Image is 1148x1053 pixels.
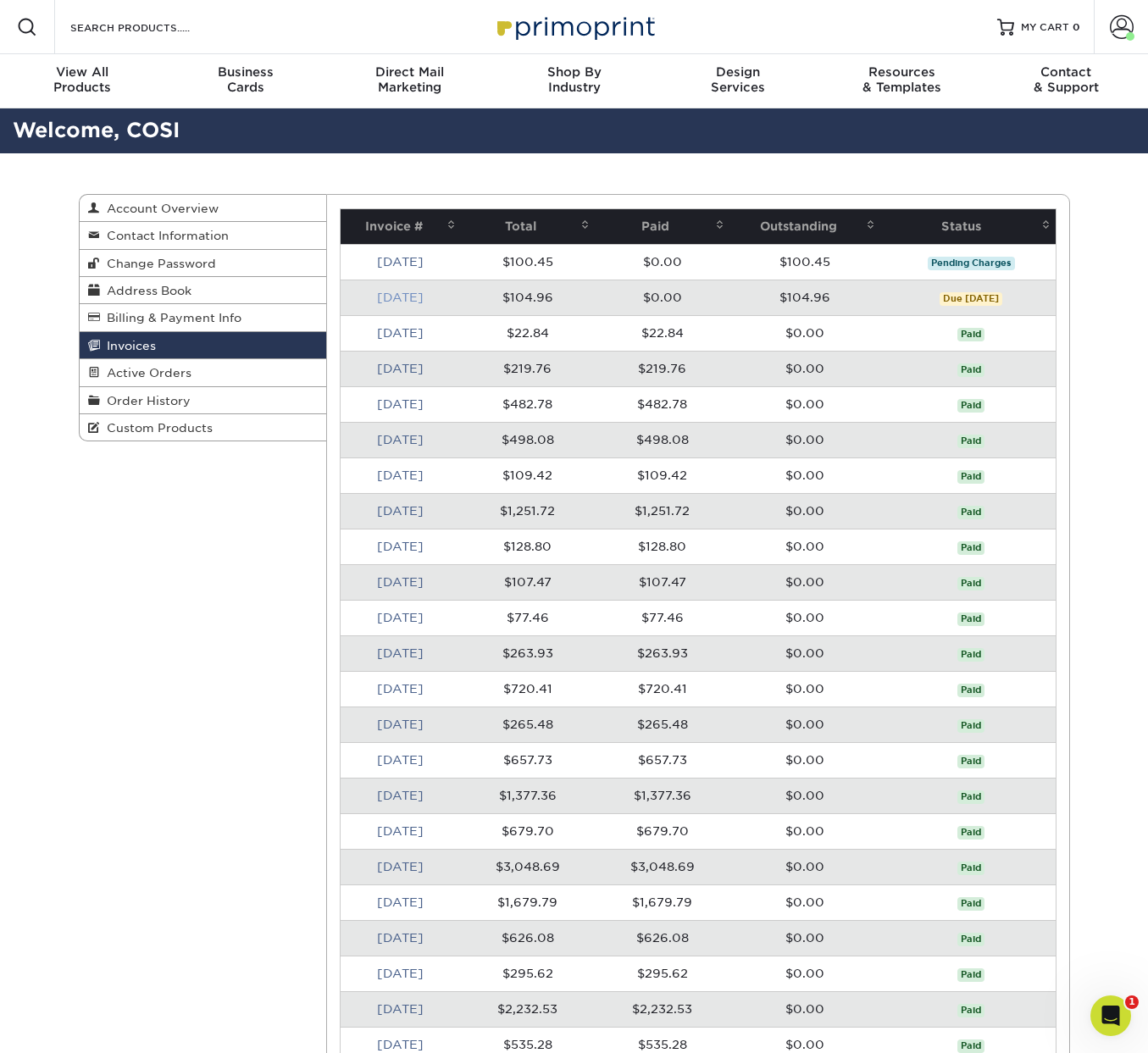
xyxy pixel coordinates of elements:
[377,967,424,980] a: [DATE]
[461,671,596,707] td: $720.41
[656,64,820,95] div: Services
[957,648,984,662] span: Paid
[341,209,461,244] th: Invoice #
[492,64,657,95] div: Industry
[595,813,729,849] td: $679.70
[80,414,327,441] a: Custom Products
[461,529,596,564] td: $128.80
[595,600,729,635] td: $77.46
[164,64,329,80] span: Business
[377,255,424,269] a: [DATE]
[957,399,984,413] span: Paid
[1125,995,1139,1009] span: 1
[595,280,729,315] td: $0.00
[461,244,596,280] td: $100.45
[492,54,657,108] a: Shop ByIndustry
[957,363,984,377] span: Paid
[80,250,327,277] a: Change Password
[595,493,729,529] td: $1,251.72
[461,422,596,457] td: $498.08
[80,387,327,414] a: Order History
[595,956,729,991] td: $295.62
[729,742,880,778] td: $0.00
[729,671,880,707] td: $0.00
[729,956,880,991] td: $0.00
[164,64,329,95] div: Cards
[595,742,729,778] td: $657.73
[1021,20,1069,35] span: MY CART
[957,826,984,840] span: Paid
[957,684,984,697] span: Paid
[100,202,219,215] span: Account Overview
[461,457,596,493] td: $109.42
[461,778,596,813] td: $1,377.36
[729,315,880,351] td: $0.00
[80,359,327,386] a: Active Orders
[729,849,880,884] td: $0.00
[880,209,1056,244] th: Status
[729,422,880,457] td: $0.00
[729,209,880,244] th: Outstanding
[377,397,424,411] a: [DATE]
[461,564,596,600] td: $107.47
[729,778,880,813] td: $0.00
[957,506,984,519] span: Paid
[328,54,492,108] a: Direct MailMarketing
[377,646,424,660] a: [DATE]
[729,707,880,742] td: $0.00
[100,229,229,242] span: Contact Information
[595,849,729,884] td: $3,048.69
[820,64,984,95] div: & Templates
[957,933,984,946] span: Paid
[595,920,729,956] td: $626.08
[69,17,234,37] input: SEARCH PRODUCTS.....
[377,1002,424,1016] a: [DATE]
[461,600,596,635] td: $77.46
[957,968,984,982] span: Paid
[729,635,880,671] td: $0.00
[461,742,596,778] td: $657.73
[80,195,327,222] a: Account Overview
[328,64,492,95] div: Marketing
[377,362,424,375] a: [DATE]
[928,257,1015,270] span: Pending Charges
[100,257,216,270] span: Change Password
[377,575,424,589] a: [DATE]
[377,468,424,482] a: [DATE]
[100,366,191,380] span: Active Orders
[377,291,424,304] a: [DATE]
[461,884,596,920] td: $1,679.79
[729,813,880,849] td: $0.00
[957,897,984,911] span: Paid
[984,64,1148,80] span: Contact
[595,209,729,244] th: Paid
[461,351,596,386] td: $219.76
[656,64,820,80] span: Design
[729,493,880,529] td: $0.00
[80,332,327,359] a: Invoices
[80,222,327,249] a: Contact Information
[595,529,729,564] td: $128.80
[957,577,984,590] span: Paid
[595,671,729,707] td: $720.41
[729,564,880,600] td: $0.00
[461,386,596,422] td: $482.78
[820,64,984,80] span: Resources
[957,719,984,733] span: Paid
[957,862,984,875] span: Paid
[461,956,596,991] td: $295.62
[984,64,1148,95] div: & Support
[461,635,596,671] td: $263.93
[377,895,424,909] a: [DATE]
[80,277,327,304] a: Address Book
[377,1038,424,1051] a: [DATE]
[100,284,191,297] span: Address Book
[729,457,880,493] td: $0.00
[377,860,424,873] a: [DATE]
[656,54,820,108] a: DesignServices
[729,386,880,422] td: $0.00
[461,493,596,529] td: $1,251.72
[957,435,984,448] span: Paid
[595,244,729,280] td: $0.00
[729,351,880,386] td: $0.00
